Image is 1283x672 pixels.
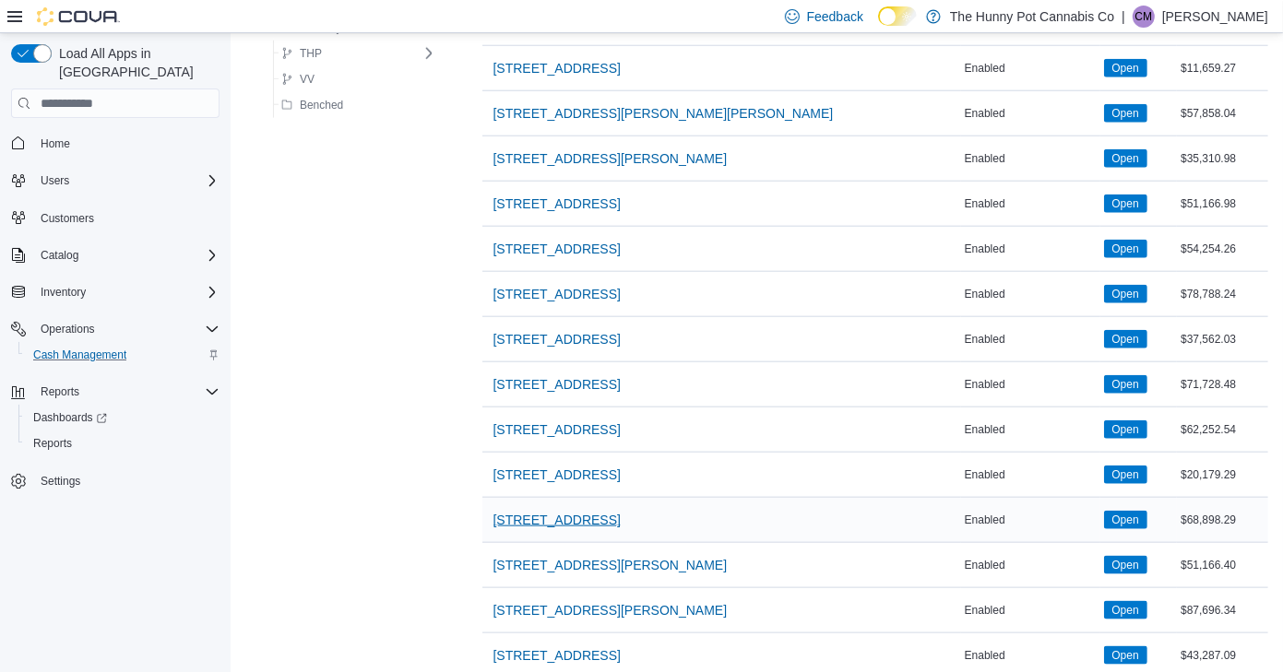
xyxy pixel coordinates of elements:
[1104,556,1147,574] span: Open
[1162,6,1268,28] p: [PERSON_NAME]
[300,98,343,112] span: Benched
[33,170,220,192] span: Users
[1104,601,1147,619] span: Open
[41,248,78,263] span: Catalog
[18,342,227,368] button: Cash Management
[486,230,628,267] button: [STREET_ADDRESS]
[1112,421,1139,438] span: Open
[33,207,101,230] a: Customers
[486,366,628,403] button: [STREET_ADDRESS]
[1133,6,1155,28] div: Corrin Marier
[486,321,628,358] button: [STREET_ADDRESS]
[961,419,1100,441] div: Enabled
[1177,328,1268,350] div: $37,562.03
[33,436,72,451] span: Reports
[961,554,1100,576] div: Enabled
[37,7,120,26] img: Cova
[1177,509,1268,531] div: $68,898.29
[1177,644,1268,666] div: $43,287.09
[33,318,102,340] button: Operations
[1104,195,1147,213] span: Open
[961,509,1100,531] div: Enabled
[493,330,621,348] span: [STREET_ADDRESS]
[493,466,621,484] span: [STREET_ADDRESS]
[493,104,834,123] span: [STREET_ADDRESS][PERSON_NAME][PERSON_NAME]
[41,173,69,188] span: Users
[4,168,227,194] button: Users
[1112,60,1139,77] span: Open
[33,281,93,303] button: Inventory
[26,432,220,454] span: Reports
[1104,285,1147,303] span: Open
[486,501,628,538] button: [STREET_ADDRESS]
[878,6,917,26] input: Dark Mode
[1177,464,1268,486] div: $20,179.29
[4,242,227,268] button: Catalog
[961,147,1100,170] div: Enabled
[26,344,220,366] span: Cash Management
[1177,147,1268,170] div: $35,310.98
[41,322,95,336] span: Operations
[1177,238,1268,260] div: $54,254.26
[4,467,227,494] button: Settings
[493,285,621,303] span: [STREET_ADDRESS]
[493,375,621,394] span: [STREET_ADDRESS]
[486,140,735,177] button: [STREET_ADDRESS][PERSON_NAME]
[1104,420,1147,439] span: Open
[274,68,322,90] button: VV
[1112,331,1139,348] span: Open
[493,511,621,529] span: [STREET_ADDRESS]
[961,464,1100,486] div: Enabled
[4,279,227,305] button: Inventory
[486,50,628,87] button: [STREET_ADDRESS]
[1104,466,1147,484] span: Open
[493,195,621,213] span: [STREET_ADDRESS]
[4,205,227,231] button: Customers
[1177,373,1268,395] div: $71,728.48
[26,344,134,366] a: Cash Management
[1104,149,1147,168] span: Open
[1177,57,1268,79] div: $11,659.27
[274,42,329,65] button: THP
[486,95,841,132] button: [STREET_ADDRESS][PERSON_NAME][PERSON_NAME]
[961,644,1100,666] div: Enabled
[52,44,220,81] span: Load All Apps in [GEOGRAPHIC_DATA]
[1112,602,1139,619] span: Open
[1112,376,1139,393] span: Open
[33,348,126,362] span: Cash Management
[1177,599,1268,621] div: $87,696.34
[878,26,879,27] span: Dark Mode
[1112,150,1139,167] span: Open
[486,411,628,448] button: [STREET_ADDRESS]
[26,407,114,429] a: Dashboards
[493,420,621,439] span: [STREET_ADDRESS]
[961,193,1100,215] div: Enabled
[961,57,1100,79] div: Enabled
[4,379,227,405] button: Reports
[486,185,628,222] button: [STREET_ADDRESS]
[486,547,735,584] button: [STREET_ADDRESS][PERSON_NAME]
[961,328,1100,350] div: Enabled
[1104,240,1147,258] span: Open
[33,410,107,425] span: Dashboards
[1104,646,1147,665] span: Open
[1122,6,1125,28] p: |
[33,470,88,492] a: Settings
[493,646,621,665] span: [STREET_ADDRESS]
[961,283,1100,305] div: Enabled
[961,102,1100,124] div: Enabled
[1104,59,1147,77] span: Open
[1112,105,1139,122] span: Open
[33,206,220,230] span: Customers
[1135,6,1153,28] span: CM
[11,122,220,542] nav: Complex example
[1112,466,1139,483] span: Open
[1104,375,1147,394] span: Open
[486,276,628,312] button: [STREET_ADDRESS]
[274,94,350,116] button: Benched
[26,407,220,429] span: Dashboards
[41,285,86,300] span: Inventory
[493,59,621,77] span: [STREET_ADDRESS]
[300,46,322,61] span: THP
[1177,102,1268,124] div: $57,858.04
